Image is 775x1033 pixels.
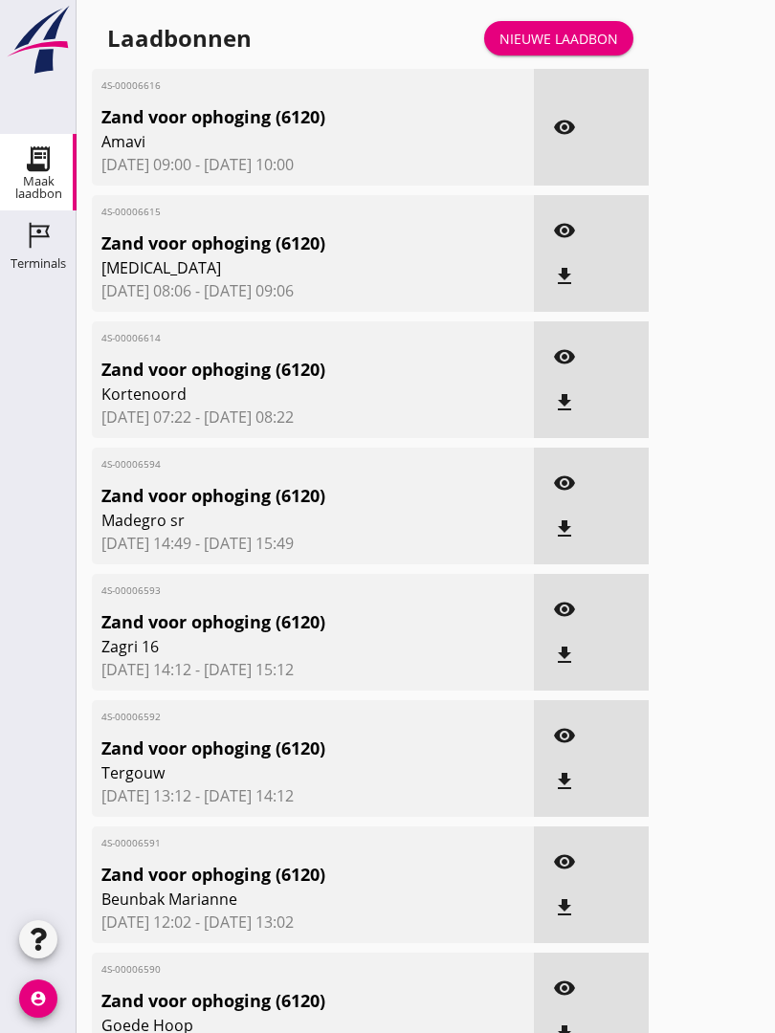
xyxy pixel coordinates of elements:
[101,658,524,681] span: [DATE] 14:12 - [DATE] 15:12
[101,383,454,406] span: Kortenoord
[101,736,454,761] span: Zand voor ophoging (6120)
[553,472,576,495] i: visibility
[553,219,576,242] i: visibility
[101,130,454,153] span: Amavi
[101,609,454,635] span: Zand voor ophoging (6120)
[101,710,454,724] span: 4S-00006592
[553,517,576,540] i: file_download
[101,331,454,345] span: 4S-00006614
[101,532,524,555] span: [DATE] 14:49 - [DATE] 15:49
[553,724,576,747] i: visibility
[4,5,73,76] img: logo-small.a267ee39.svg
[101,457,454,472] span: 4S-00006594
[101,836,454,850] span: 4S-00006591
[101,357,454,383] span: Zand voor ophoging (6120)
[553,598,576,621] i: visibility
[101,406,524,429] span: [DATE] 07:22 - [DATE] 08:22
[101,279,524,302] span: [DATE] 08:06 - [DATE] 09:06
[101,784,524,807] span: [DATE] 13:12 - [DATE] 14:12
[101,583,454,598] span: 4S-00006593
[101,509,454,532] span: Madegro sr
[101,911,524,934] span: [DATE] 12:02 - [DATE] 13:02
[553,770,576,793] i: file_download
[553,644,576,667] i: file_download
[101,761,454,784] span: Tergouw
[499,29,618,49] div: Nieuwe laadbon
[553,116,576,139] i: visibility
[553,850,576,873] i: visibility
[101,988,454,1014] span: Zand voor ophoging (6120)
[101,205,454,219] span: 4S-00006615
[553,265,576,288] i: file_download
[101,888,454,911] span: Beunbak Marianne
[101,231,454,256] span: Zand voor ophoging (6120)
[101,483,454,509] span: Zand voor ophoging (6120)
[553,977,576,1000] i: visibility
[19,979,57,1018] i: account_circle
[101,78,454,93] span: 4S-00006616
[101,635,454,658] span: Zagri 16
[101,256,454,279] span: [MEDICAL_DATA]
[484,21,633,55] a: Nieuwe laadbon
[11,257,66,270] div: Terminals
[101,962,454,977] span: 4S-00006590
[553,345,576,368] i: visibility
[101,104,454,130] span: Zand voor ophoging (6120)
[101,862,454,888] span: Zand voor ophoging (6120)
[107,23,252,54] div: Laadbonnen
[101,153,524,176] span: [DATE] 09:00 - [DATE] 10:00
[553,391,576,414] i: file_download
[553,896,576,919] i: file_download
